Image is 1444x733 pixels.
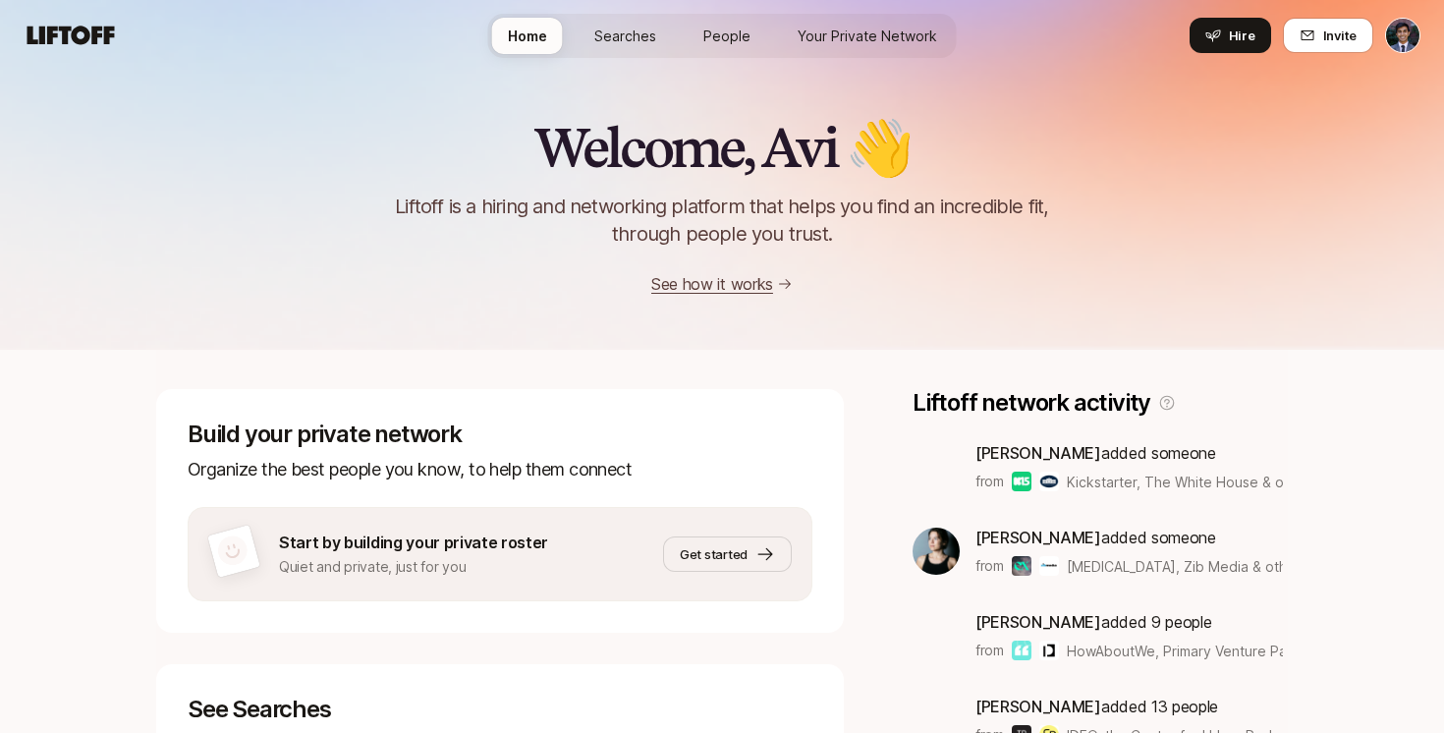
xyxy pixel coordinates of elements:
p: from [975,470,1004,493]
p: Liftoff is a hiring and networking platform that helps you find an incredible fit, through people... [370,193,1074,248]
span: [MEDICAL_DATA], Zib Media & others [1067,558,1307,575]
span: Home [508,26,547,46]
button: Get started [663,536,792,572]
button: Avi Saraf [1385,18,1420,53]
img: Primary Venture Partners [1039,641,1059,660]
span: [PERSON_NAME] [975,612,1101,632]
button: Invite [1283,18,1373,53]
a: Home [492,18,563,54]
img: Exposure Therapy [1012,556,1031,576]
p: Build your private network [188,421,812,448]
a: Your Private Network [782,18,953,54]
img: Kickstarter [1012,472,1031,491]
span: People [703,26,750,46]
img: Avi Saraf [1386,19,1419,52]
img: Zib Media [1039,556,1059,576]
span: [PERSON_NAME] [975,528,1101,547]
p: See Searches [188,696,812,723]
span: [PERSON_NAME] [975,443,1101,463]
span: HowAboutWe, Primary Venture Partners & others [1067,643,1384,659]
span: Get started [680,544,748,564]
p: from [975,639,1004,662]
p: Organize the best people you know, to help them connect [188,456,812,483]
span: [PERSON_NAME] [975,697,1101,716]
p: added 13 people [975,694,1283,719]
p: Liftoff network activity [913,389,1150,417]
img: 539a6eb7_bc0e_4fa2_8ad9_ee091919e8d1.jpg [913,528,960,575]
p: from [975,554,1004,578]
h2: Welcome, Avi 👋 [533,118,911,177]
p: Start by building your private roster [279,530,548,555]
p: added 9 people [975,609,1283,635]
img: The White House [1039,472,1059,491]
img: default-avatar.svg [214,533,250,569]
a: See how it works [651,274,773,294]
button: Hire [1190,18,1271,53]
span: Kickstarter, The White House & others [1067,474,1317,490]
a: People [688,18,766,54]
p: Quiet and private, just for you [279,555,548,579]
span: Invite [1323,26,1357,45]
span: Searches [594,26,656,46]
span: Your Private Network [798,26,937,46]
span: Hire [1229,26,1255,45]
p: added someone [975,440,1283,466]
p: added someone [975,525,1283,550]
img: HowAboutWe [1012,641,1031,660]
a: Searches [579,18,672,54]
